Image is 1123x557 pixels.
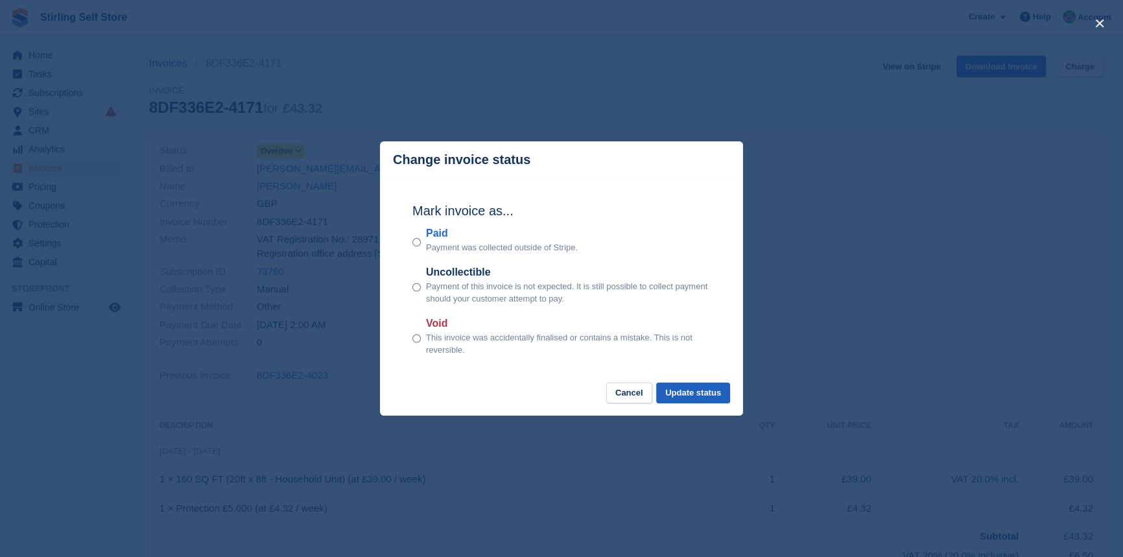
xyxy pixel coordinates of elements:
h2: Mark invoice as... [412,201,711,220]
label: Paid [426,226,578,241]
p: Payment of this invoice is not expected. It is still possible to collect payment should your cust... [426,280,711,305]
button: Cancel [606,383,652,404]
p: Payment was collected outside of Stripe. [426,241,578,254]
p: Change invoice status [393,152,530,167]
label: Uncollectible [426,265,711,280]
p: This invoice was accidentally finalised or contains a mistake. This is not reversible. [426,331,711,357]
button: Update status [656,383,730,404]
button: close [1089,13,1110,34]
label: Void [426,316,711,331]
